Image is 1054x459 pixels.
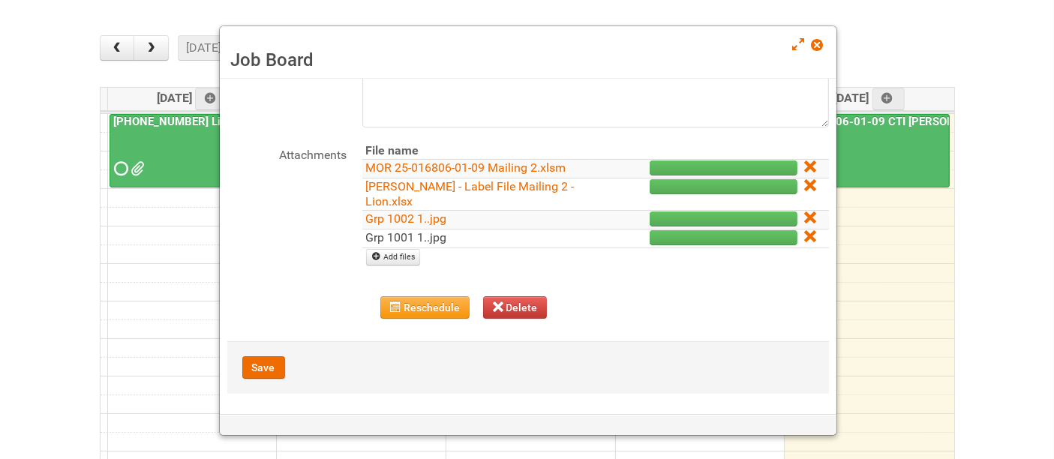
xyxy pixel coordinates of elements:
th: File name [362,142,590,160]
button: Delete [483,296,548,319]
a: Add an event [872,88,905,110]
h3: Job Board [231,49,825,71]
button: [DATE] [178,35,229,61]
button: Save [242,356,285,379]
span: MDN 24-096164-01 MDN Left over counts.xlsx MOR_Mailing 2 24-096164-01-08.xlsm Labels Mailing 2 24... [131,163,142,174]
a: [PERSON_NAME] - Label File Mailing 2 - Lion.xlsx [366,179,575,208]
a: Add files [366,249,421,265]
a: Grp 1001 1..jpg [366,230,447,244]
a: MOR 25-016806-01-09 Mailing 2.xlsm [366,160,566,175]
a: Grp 1002 1..jpg [366,211,447,226]
a: 25-016806-01-09 CTI [PERSON_NAME] Bar Superior HUT - Mailing 2 [786,114,950,188]
button: Reschedule [380,296,470,319]
span: [DATE] [834,91,905,105]
a: Add an event [195,88,228,110]
a: [PHONE_NUMBER] Liquid Toilet Bowl Cleaner - Mailing 2 [110,114,272,188]
span: Requested [115,163,125,174]
label: Attachments [227,142,347,164]
a: [PHONE_NUMBER] Liquid Toilet Bowl Cleaner - Mailing 2 [111,115,402,128]
span: [DATE] [157,91,228,105]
